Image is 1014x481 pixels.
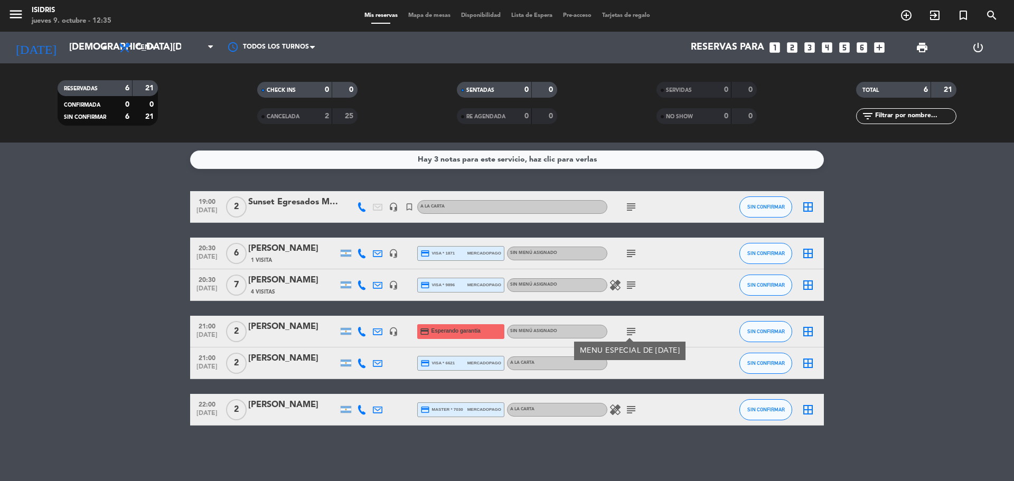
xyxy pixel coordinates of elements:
[8,6,24,26] button: menu
[194,398,220,410] span: 22:00
[136,44,155,51] span: Cena
[950,32,1006,63] div: LOG OUT
[194,195,220,207] span: 19:00
[420,280,430,290] i: credit_card
[506,13,558,18] span: Lista de Espera
[248,195,338,209] div: Sunset Egresados Maristas
[194,319,220,332] span: 21:00
[420,327,429,336] i: credit_card
[510,407,534,411] span: A LA CARTA
[625,325,637,338] i: subject
[267,114,299,119] span: CANCELADA
[802,403,814,416] i: border_all
[420,359,430,368] i: credit_card
[666,114,693,119] span: NO SHOW
[359,13,403,18] span: Mis reservas
[691,42,764,53] span: Reservas para
[510,361,534,365] span: A LA CARTA
[900,9,913,22] i: add_circle_outline
[467,406,501,413] span: mercadopago
[803,41,816,54] i: looks_3
[597,13,655,18] span: Tarjetas de regalo
[420,204,445,209] span: A LA CARTA
[194,332,220,344] span: [DATE]
[625,403,637,416] i: subject
[524,112,529,120] strong: 0
[226,321,247,342] span: 2
[510,251,557,255] span: Sin menú asignado
[802,279,814,291] i: border_all
[985,9,998,22] i: search
[467,250,501,257] span: mercadopago
[125,84,129,92] strong: 6
[838,41,851,54] i: looks_5
[747,407,785,412] span: SIN CONFIRMAR
[125,101,129,108] strong: 0
[747,360,785,366] span: SIN CONFIRMAR
[874,110,956,122] input: Filtrar por nombre...
[389,280,398,290] i: headset_mic
[855,41,869,54] i: looks_6
[403,13,456,18] span: Mapa de mesas
[125,113,129,120] strong: 6
[739,275,792,296] button: SIN CONFIRMAR
[194,285,220,297] span: [DATE]
[862,88,879,93] span: TOTAL
[64,115,106,120] span: SIN CONFIRMAR
[194,351,220,363] span: 21:00
[64,102,100,108] span: CONFIRMADA
[802,357,814,370] i: border_all
[820,41,834,54] i: looks_4
[747,250,785,256] span: SIN CONFIRMAR
[748,112,755,120] strong: 0
[248,320,338,334] div: [PERSON_NAME]
[609,279,622,291] i: healing
[739,353,792,374] button: SIN CONFIRMAR
[32,16,111,26] div: jueves 9. octubre - 12:35
[98,41,111,54] i: arrow_drop_down
[325,112,329,120] strong: 2
[420,249,430,258] i: credit_card
[609,403,622,416] i: healing
[747,204,785,210] span: SIN CONFIRMAR
[739,321,792,342] button: SIN CONFIRMAR
[957,9,970,22] i: turned_in_not
[251,256,272,265] span: 1 Visita
[802,325,814,338] i: border_all
[149,101,156,108] strong: 0
[747,328,785,334] span: SIN CONFIRMAR
[194,410,220,422] span: [DATE]
[248,352,338,365] div: [PERSON_NAME]
[549,86,555,93] strong: 0
[802,201,814,213] i: border_all
[916,41,928,54] span: print
[349,86,355,93] strong: 0
[389,249,398,258] i: headset_mic
[510,282,557,287] span: Sin menú asignado
[420,359,455,368] span: visa * 6621
[226,196,247,218] span: 2
[625,201,637,213] i: subject
[431,327,481,335] span: Esperando garantía
[944,86,954,93] strong: 21
[405,202,414,212] i: turned_in_not
[420,405,430,414] i: credit_card
[467,281,501,288] span: mercadopago
[32,5,111,16] div: isidris
[580,345,680,356] div: MENU ESPECIAL DE [DATE]
[345,112,355,120] strong: 25
[248,273,338,287] div: [PERSON_NAME]
[226,275,247,296] span: 7
[8,6,24,22] i: menu
[924,86,928,93] strong: 6
[226,399,247,420] span: 2
[248,242,338,256] div: [PERSON_NAME]
[389,327,398,336] i: headset_mic
[418,154,597,166] div: Hay 3 notas para este servicio, haz clic para verlas
[739,243,792,264] button: SIN CONFIRMAR
[248,398,338,412] div: [PERSON_NAME]
[739,399,792,420] button: SIN CONFIRMAR
[739,196,792,218] button: SIN CONFIRMAR
[64,86,98,91] span: RESERVADAS
[625,247,637,260] i: subject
